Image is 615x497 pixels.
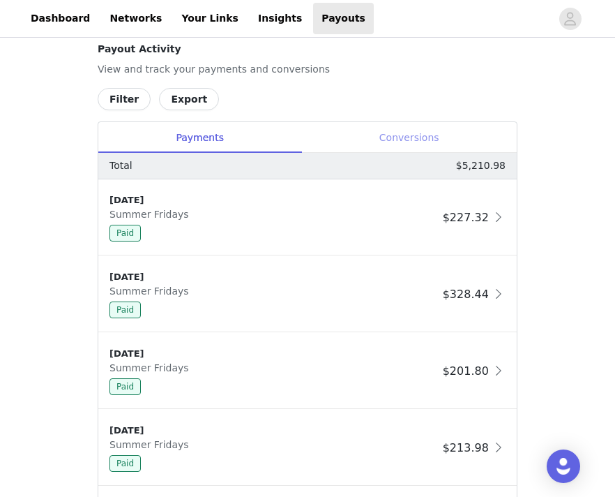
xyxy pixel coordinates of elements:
[98,88,151,110] button: Filter
[98,42,517,57] h4: Payout Activity
[547,450,580,483] div: Open Intercom Messenger
[101,3,170,34] a: Networks
[109,209,195,220] span: Summer Fridays
[443,211,489,224] span: $227.32
[98,179,517,256] div: clickable-list-item
[98,62,517,77] p: View and track your payments and conversions
[109,285,195,297] span: Summer Fridays
[109,193,437,207] div: [DATE]
[98,333,517,410] div: clickable-list-item
[98,122,301,154] div: Payments
[443,288,489,301] span: $328.44
[109,378,141,395] span: Paid
[563,8,577,30] div: avatar
[109,347,437,361] div: [DATE]
[109,439,195,450] span: Summer Fridays
[313,3,374,34] a: Payouts
[109,362,195,373] span: Summer Fridays
[22,3,98,34] a: Dashboard
[443,364,489,378] span: $201.80
[109,158,132,173] p: Total
[98,410,517,487] div: clickable-list-item
[443,441,489,454] span: $213.98
[109,455,141,472] span: Paid
[159,88,219,110] button: Export
[250,3,310,34] a: Insights
[109,225,141,242] span: Paid
[456,158,506,173] p: $5,210.98
[301,122,517,154] div: Conversions
[109,270,437,284] div: [DATE]
[173,3,247,34] a: Your Links
[98,256,517,333] div: clickable-list-item
[109,424,437,438] div: [DATE]
[109,302,141,318] span: Paid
